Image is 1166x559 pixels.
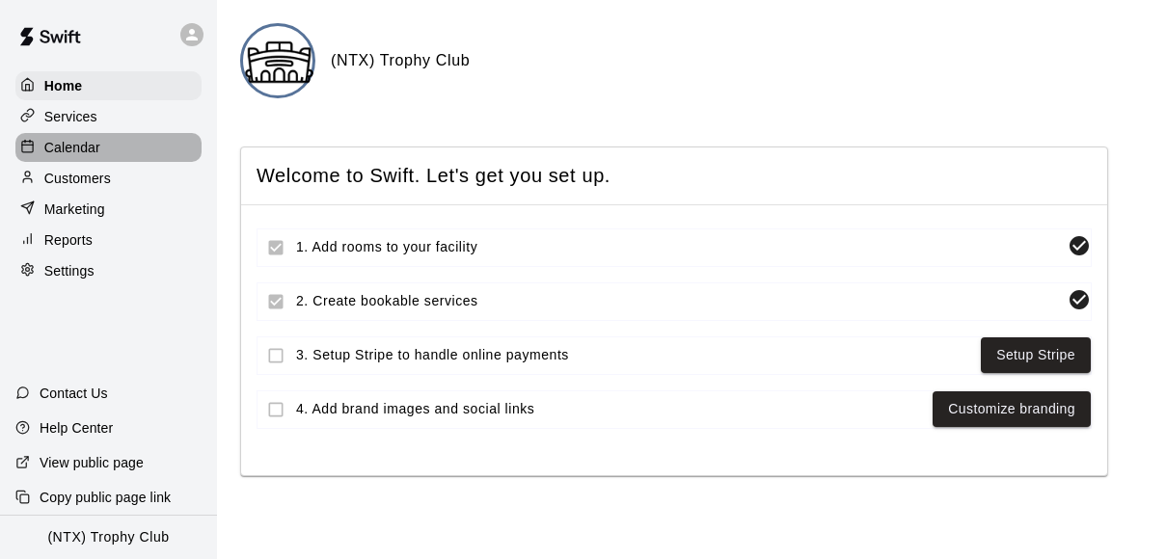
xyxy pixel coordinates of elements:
[331,48,470,73] h6: (NTX) Trophy Club
[44,169,111,188] p: Customers
[40,453,144,472] p: View public page
[296,291,1060,311] span: 2. Create bookable services
[15,102,202,131] a: Services
[15,164,202,193] a: Customers
[44,138,100,157] p: Calendar
[15,71,202,100] a: Home
[15,256,202,285] a: Settings
[44,107,97,126] p: Services
[981,337,1091,373] button: Setup Stripe
[15,226,202,254] a: Reports
[44,200,105,219] p: Marketing
[47,527,169,547] p: (NTX) Trophy Club
[40,384,108,403] p: Contact Us
[996,343,1075,367] a: Setup Stripe
[15,133,202,162] a: Calendar
[15,195,202,224] a: Marketing
[40,488,171,507] p: Copy public page link
[296,399,925,419] span: 4. Add brand images and social links
[243,26,315,98] img: (NTX) Trophy Club logo
[44,261,95,280] p: Settings
[40,418,113,438] p: Help Center
[296,345,973,365] span: 3. Setup Stripe to handle online payments
[257,163,1092,189] span: Welcome to Swift. Let's get you set up.
[296,237,1060,257] span: 1. Add rooms to your facility
[44,230,93,250] p: Reports
[44,76,83,95] p: Home
[933,391,1091,427] button: Customize branding
[948,397,1075,421] a: Customize branding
